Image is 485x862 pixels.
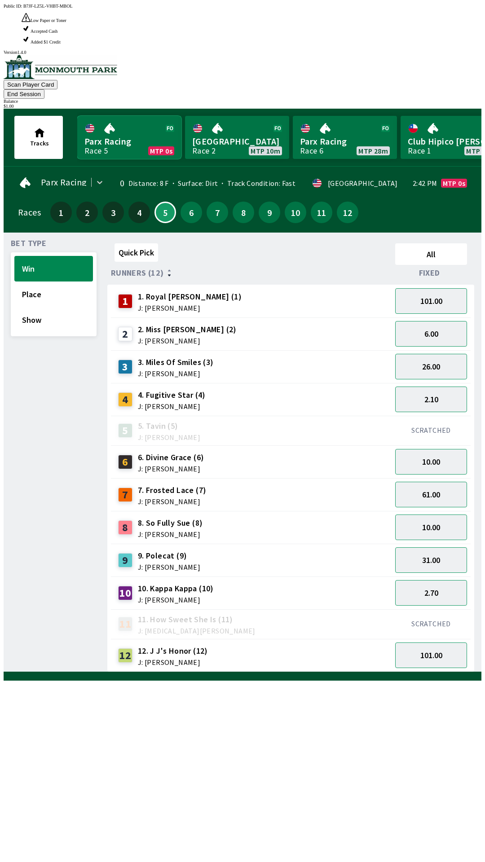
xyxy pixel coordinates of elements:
span: 10 [287,209,304,215]
div: 5 [118,423,132,438]
span: J: [PERSON_NAME] [138,403,206,410]
span: 5 [158,210,173,215]
div: [GEOGRAPHIC_DATA] [328,180,398,187]
span: 6. Divine Grace (6) [138,452,204,463]
button: Tracks [14,116,63,159]
span: 1 [53,209,70,215]
span: Tracks [30,139,49,147]
a: Parx RacingRace 6MTP 28m [293,116,397,159]
span: 9. Polecat (9) [138,550,200,562]
span: Accepted Cash [31,29,57,34]
span: 2 [79,209,96,215]
button: Scan Player Card [4,80,57,89]
span: Low Paper or Toner [31,18,66,23]
span: J: [PERSON_NAME] [138,498,207,505]
span: 12. J J's Honor (12) [138,645,208,657]
span: Parx Racing [41,179,87,186]
div: 4 [118,392,132,407]
button: 2.70 [395,580,467,606]
span: 101.00 [420,296,442,306]
span: 6 [183,209,200,215]
span: 11. How Sweet She Is (11) [138,614,256,625]
span: 11 [313,209,330,215]
a: Parx RacingRace 5MTP 0s [77,116,181,159]
div: Version 1.4.0 [4,50,481,55]
span: 2.10 [424,394,438,405]
span: J: [PERSON_NAME] [138,596,214,603]
button: 4 [128,202,150,223]
span: J: [PERSON_NAME] [138,531,203,538]
div: Runners (12) [111,268,392,277]
span: MTP 0s [443,180,465,187]
span: J: [MEDICAL_DATA][PERSON_NAME] [138,627,256,634]
span: 5. Tavin (5) [138,420,200,432]
span: 12 [339,209,356,215]
button: 10.00 [395,449,467,475]
button: 61.00 [395,482,467,507]
button: End Session [4,89,44,99]
span: Fixed [419,269,440,277]
div: 6 [118,455,132,469]
span: J: [PERSON_NAME] [138,370,214,377]
button: 11 [311,202,332,223]
button: 101.00 [395,288,467,314]
div: Race 6 [300,147,323,154]
div: 1 [118,294,132,308]
span: 4. Fugitive Star (4) [138,389,206,401]
span: Runners (12) [111,269,164,277]
a: [GEOGRAPHIC_DATA]Race 2MTP 10m [185,116,289,159]
div: Public ID: [4,4,481,9]
button: 10 [285,202,306,223]
div: 11 [118,617,132,631]
div: $ 1.00 [4,104,481,109]
button: 9 [259,202,280,223]
div: Races [18,209,41,216]
div: 12 [118,648,132,663]
span: J: [PERSON_NAME] [138,337,237,344]
div: Race 2 [192,147,216,154]
span: 8. So Fully Sue (8) [138,517,203,529]
div: SCRATCHED [395,426,467,435]
span: 31.00 [422,555,440,565]
div: Race 1 [408,147,431,154]
span: J: [PERSON_NAME] [138,304,242,312]
button: 1 [50,202,72,223]
span: All [399,249,463,259]
button: 12 [337,202,358,223]
span: 9 [261,209,278,215]
div: 7 [118,488,132,502]
span: 7. Frosted Lace (7) [138,484,207,496]
button: 6.00 [395,321,467,347]
span: J: [PERSON_NAME] [138,465,204,472]
button: 8 [233,202,254,223]
span: Bet Type [11,240,46,247]
span: Place [22,289,85,299]
button: 2.10 [395,387,467,412]
span: MTP 10m [251,147,280,154]
span: 3 [105,209,122,215]
div: SCRATCHED [395,619,467,628]
button: Show [14,307,93,333]
span: J: [PERSON_NAME] [138,659,208,666]
div: 8 [118,520,132,535]
button: 101.00 [395,642,467,668]
span: 8 [235,209,252,215]
span: [GEOGRAPHIC_DATA] [192,136,282,147]
span: Track Condition: Fast [218,179,295,188]
span: 3. Miles Of Smiles (3) [138,356,214,368]
span: Added $1 Credit [31,40,61,44]
span: Surface: Dirt [169,179,218,188]
div: 2 [118,327,132,341]
span: 2. Miss [PERSON_NAME] (2) [138,324,237,335]
button: 2 [76,202,98,223]
span: Win [22,264,85,274]
span: 2:42 PM [413,180,437,187]
button: Place [14,281,93,307]
div: 10 [118,586,132,600]
button: 7 [207,202,228,223]
button: 5 [154,202,176,223]
span: 1. Royal [PERSON_NAME] (1) [138,291,242,303]
button: 10.00 [395,515,467,540]
button: 26.00 [395,354,467,379]
span: 4 [131,209,148,215]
